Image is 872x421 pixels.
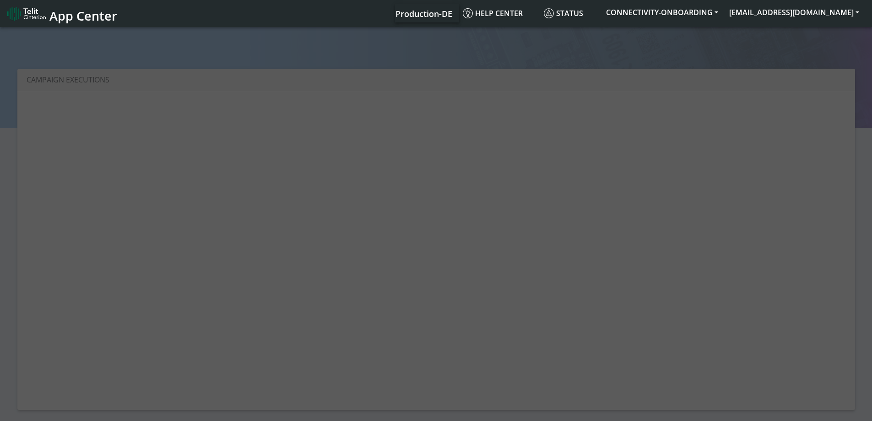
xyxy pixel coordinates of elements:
a: Your current platform instance [395,4,452,22]
span: Production-DE [395,8,452,19]
a: Help center [459,4,540,22]
img: status.svg [544,8,554,18]
span: Status [544,8,583,18]
a: App Center [7,4,116,23]
img: knowledge.svg [463,8,473,18]
button: CONNECTIVITY-ONBOARDING [601,4,724,21]
a: Status [540,4,601,22]
span: App Center [49,7,117,24]
img: logo-telit-cinterion-gw-new.png [7,6,46,21]
button: [EMAIL_ADDRESS][DOMAIN_NAME] [724,4,865,21]
span: Help center [463,8,523,18]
